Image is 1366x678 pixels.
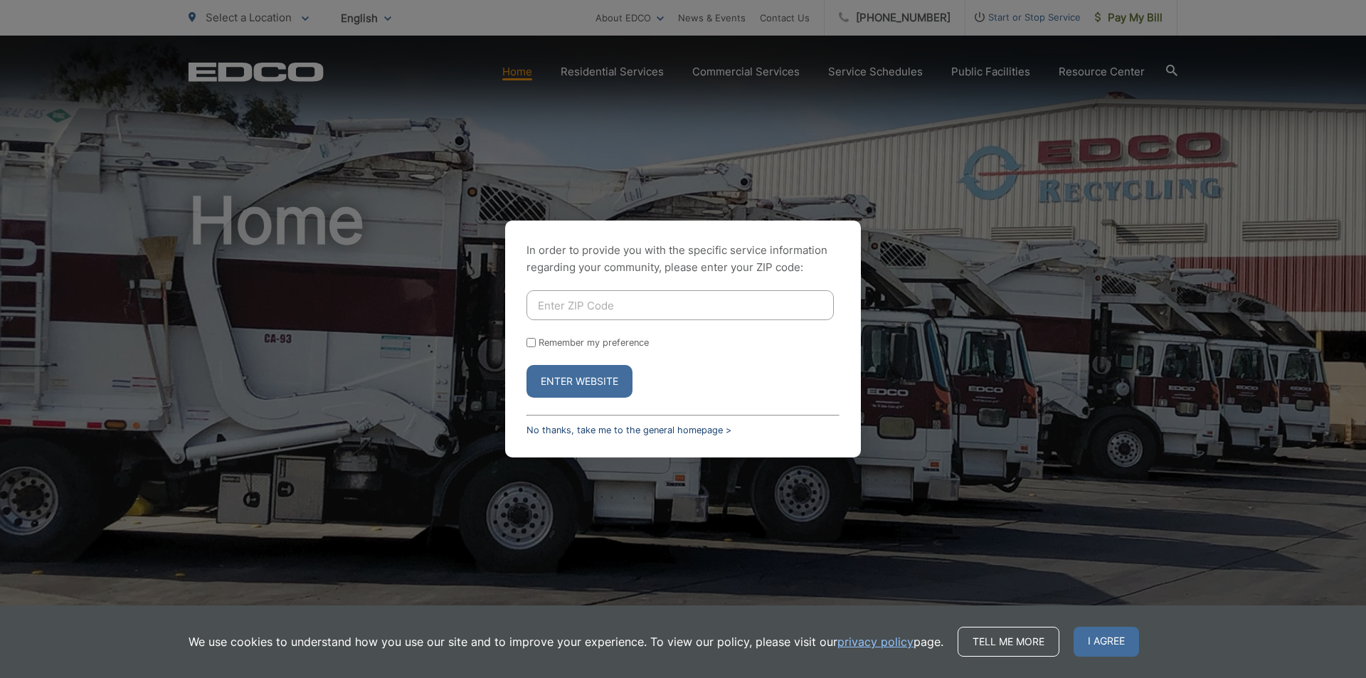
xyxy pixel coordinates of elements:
[539,337,649,348] label: Remember my preference
[189,633,943,650] p: We use cookies to understand how you use our site and to improve your experience. To view our pol...
[526,242,840,276] p: In order to provide you with the specific service information regarding your community, please en...
[958,627,1059,657] a: Tell me more
[526,425,731,435] a: No thanks, take me to the general homepage >
[526,365,632,398] button: Enter Website
[1074,627,1139,657] span: I agree
[526,290,834,320] input: Enter ZIP Code
[837,633,914,650] a: privacy policy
